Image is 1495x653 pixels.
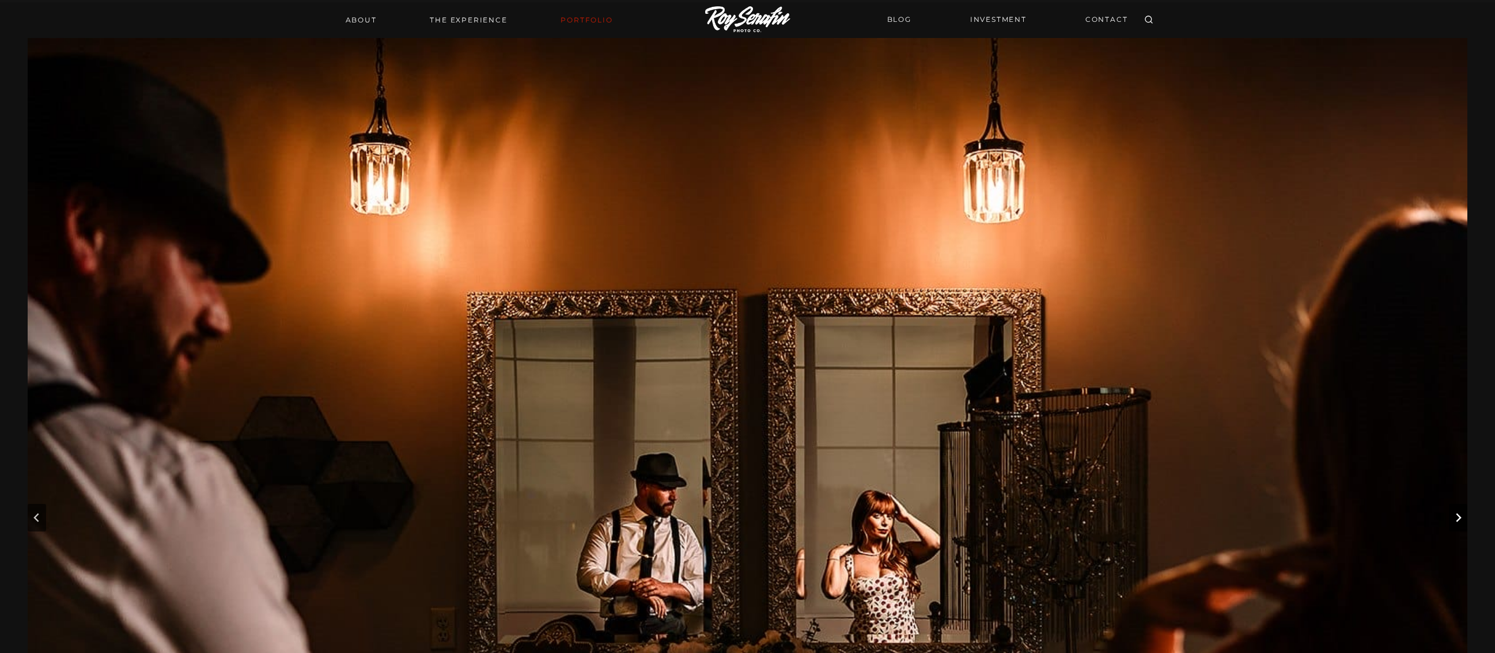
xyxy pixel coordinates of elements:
a: INVESTMENT [963,10,1034,30]
a: BLOG [880,10,918,30]
button: View Search Form [1141,12,1157,28]
img: Logo of Roy Serafin Photo Co., featuring stylized text in white on a light background, representi... [705,6,790,33]
a: THE EXPERIENCE [423,12,514,28]
button: Previous slide [28,504,46,531]
nav: Primary Navigation [339,12,620,28]
nav: Secondary Navigation [880,10,1135,30]
a: Portfolio [554,12,619,28]
a: About [339,12,384,28]
a: CONTACT [1078,10,1135,30]
button: Next slide [1449,504,1467,531]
